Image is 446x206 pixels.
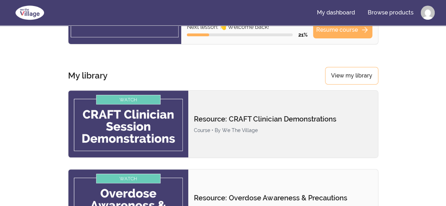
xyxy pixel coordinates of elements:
h3: My library [68,70,108,81]
p: Next lesson: 👋 Welcome back! [187,23,307,31]
a: Browse products [362,4,419,21]
nav: Main [311,4,435,21]
img: Profile image for Jessica Craig [421,6,435,20]
a: View my library [325,67,378,85]
a: Product image for Resource: CRAFT Clinician DemonstrationsResource: CRAFT Clinician Demonstration... [68,90,378,158]
img: We The Village logo [11,4,48,21]
a: My dashboard [311,4,361,21]
p: Resource: CRAFT Clinician Demonstrations [194,114,372,124]
a: Resume coursearrow_forward [313,21,372,38]
p: Resource: Overdose Awareness & Precautions [194,193,372,203]
span: arrow_forward [361,26,369,34]
span: 21 % [298,32,307,38]
img: Product image for Resource: CRAFT Clinician Demonstrations [68,90,189,157]
div: Course progress [187,33,293,36]
div: Course • By We The Village [194,127,372,134]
